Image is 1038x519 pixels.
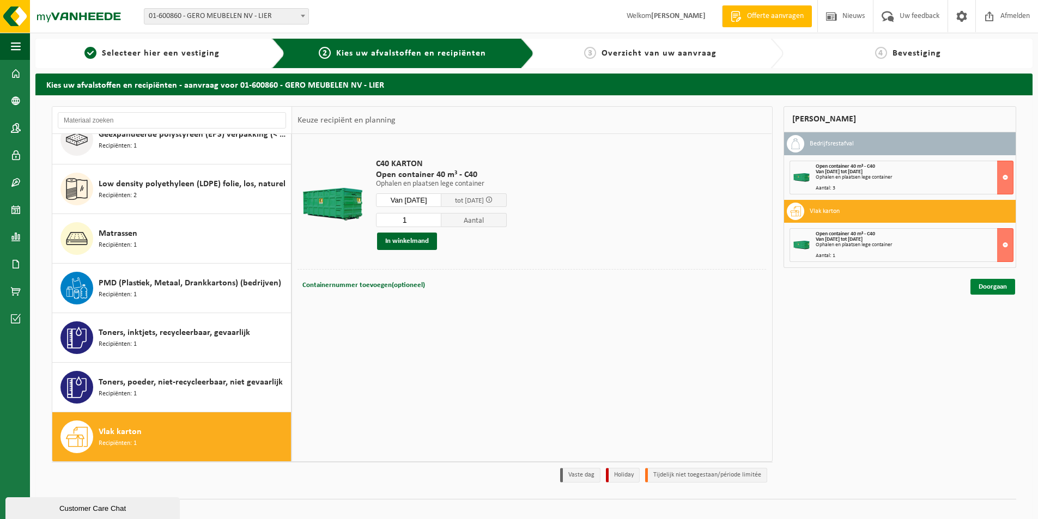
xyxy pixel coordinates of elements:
span: Offerte aanvragen [744,11,806,22]
span: 01-600860 - GERO MEUBELEN NV - LIER [144,8,309,25]
div: Keuze recipiënt en planning [292,107,401,134]
span: Containernummer toevoegen(optioneel) [302,282,425,289]
span: Matrassen [99,227,137,240]
button: Toners, inktjets, recycleerbaar, gevaarlijk Recipiënten: 1 [52,313,292,363]
button: Geëxpandeerde polystyreen (EPS) verpakking (< 1 m² per stuk), recycleerbaar Recipiënten: 1 [52,115,292,164]
h3: Bedrijfsrestafval [810,135,854,152]
a: Doorgaan [970,279,1015,295]
a: Offerte aanvragen [722,5,812,27]
span: 4 [875,47,887,59]
li: Holiday [606,468,640,483]
span: Selecteer hier een vestiging [102,49,220,58]
span: Toners, inktjets, recycleerbaar, gevaarlijk [99,326,250,339]
input: Materiaal zoeken [58,112,286,129]
span: Recipiënten: 1 [99,290,137,300]
span: Geëxpandeerde polystyreen (EPS) verpakking (< 1 m² per stuk), recycleerbaar [99,128,288,141]
span: Open container 40 m³ - C40 [376,169,507,180]
span: Open container 40 m³ - C40 [816,231,875,237]
span: Recipiënten: 1 [99,438,137,449]
strong: Van [DATE] tot [DATE] [816,236,863,242]
span: 2 [319,47,331,59]
span: Bevestiging [893,49,941,58]
div: Ophalen en plaatsen lege container [816,242,1013,248]
button: Vlak karton Recipiënten: 1 [52,412,292,461]
span: Recipiënten: 1 [99,141,137,151]
button: In winkelmand [377,233,437,250]
h2: Kies uw afvalstoffen en recipiënten - aanvraag voor 01-600860 - GERO MEUBELEN NV - LIER [35,74,1033,95]
iframe: chat widget [5,495,182,519]
input: Selecteer datum [376,193,441,207]
div: Ophalen en plaatsen lege container [816,175,1013,180]
span: Aantal [441,213,507,227]
li: Tijdelijk niet toegestaan/période limitée [645,468,767,483]
p: Ophalen en plaatsen lege container [376,180,507,188]
span: Recipiënten: 1 [99,389,137,399]
strong: [PERSON_NAME] [651,12,706,20]
span: 1 [84,47,96,59]
span: C40 KARTON [376,158,507,169]
div: Aantal: 3 [816,186,1013,191]
span: Recipiënten: 1 [99,339,137,350]
h3: Vlak karton [810,203,840,220]
div: Aantal: 1 [816,253,1013,259]
button: Containernummer toevoegen(optioneel) [301,278,426,293]
span: Recipiënten: 1 [99,240,137,251]
button: PMD (Plastiek, Metaal, Drankkartons) (bedrijven) Recipiënten: 1 [52,264,292,313]
span: Open container 40 m³ - C40 [816,163,875,169]
button: Toners, poeder, niet-recycleerbaar, niet gevaarlijk Recipiënten: 1 [52,363,292,412]
span: Vlak karton [99,425,142,438]
a: 1Selecteer hier een vestiging [41,47,263,60]
div: [PERSON_NAME] [784,106,1017,132]
strong: Van [DATE] tot [DATE] [816,169,863,175]
li: Vaste dag [560,468,600,483]
span: tot [DATE] [455,197,484,204]
span: 3 [584,47,596,59]
span: Kies uw afvalstoffen en recipiënten [336,49,486,58]
span: PMD (Plastiek, Metaal, Drankkartons) (bedrijven) [99,277,281,290]
span: Overzicht van uw aanvraag [602,49,717,58]
span: Low density polyethyleen (LDPE) folie, los, naturel [99,178,286,191]
span: Toners, poeder, niet-recycleerbaar, niet gevaarlijk [99,376,283,389]
span: 01-600860 - GERO MEUBELEN NV - LIER [144,9,308,24]
button: Matrassen Recipiënten: 1 [52,214,292,264]
button: Low density polyethyleen (LDPE) folie, los, naturel Recipiënten: 2 [52,164,292,214]
span: Recipiënten: 2 [99,191,137,201]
